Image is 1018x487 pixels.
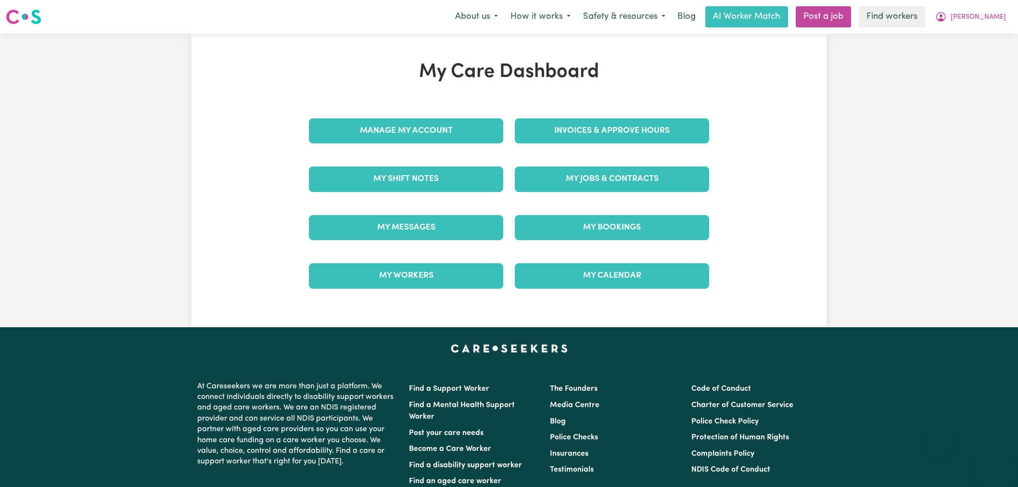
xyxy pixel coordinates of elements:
[451,345,568,352] a: Careseekers home page
[980,449,1010,479] iframe: Button to launch messaging window
[309,167,503,192] a: My Shift Notes
[309,215,503,240] a: My Messages
[929,7,1012,27] button: My Account
[303,61,715,84] h1: My Care Dashboard
[796,6,851,27] a: Post a job
[409,445,491,453] a: Become a Care Worker
[6,8,41,26] img: Careseekers logo
[550,418,566,425] a: Blog
[197,377,397,471] p: At Careseekers we are more than just a platform. We connect individuals directly to disability su...
[691,466,770,474] a: NDIS Code of Conduct
[6,6,41,28] a: Careseekers logo
[691,418,759,425] a: Police Check Policy
[672,6,701,27] a: Blog
[504,7,577,27] button: How it works
[691,385,751,393] a: Code of Conduct
[691,450,754,458] a: Complaints Policy
[550,401,599,409] a: Media Centre
[550,385,598,393] a: The Founders
[309,118,503,143] a: Manage My Account
[409,401,515,421] a: Find a Mental Health Support Worker
[691,401,793,409] a: Charter of Customer Service
[409,461,522,469] a: Find a disability support worker
[409,429,484,437] a: Post your care needs
[409,477,501,485] a: Find an aged care worker
[691,434,789,441] a: Protection of Human Rights
[515,215,709,240] a: My Bookings
[550,466,594,474] a: Testimonials
[449,7,504,27] button: About us
[577,7,672,27] button: Safety & resources
[929,425,949,445] iframe: Close message
[550,450,588,458] a: Insurances
[859,6,925,27] a: Find workers
[515,263,709,288] a: My Calendar
[515,118,709,143] a: Invoices & Approve Hours
[309,263,503,288] a: My Workers
[409,385,489,393] a: Find a Support Worker
[951,12,1006,23] span: [PERSON_NAME]
[550,434,598,441] a: Police Checks
[515,167,709,192] a: My Jobs & Contracts
[705,6,788,27] a: AI Worker Match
